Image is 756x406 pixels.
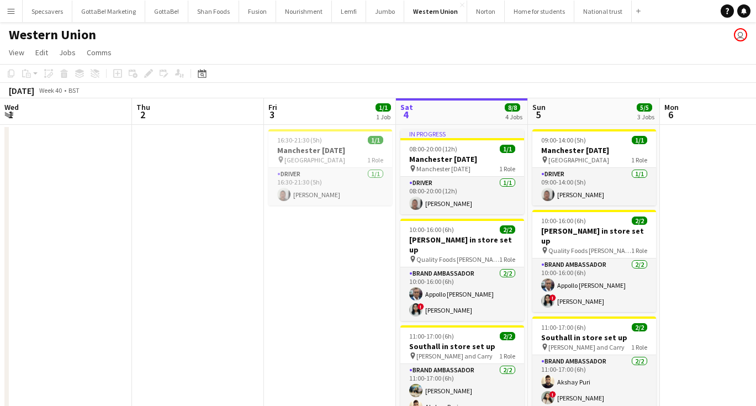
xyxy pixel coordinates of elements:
[532,145,656,155] h3: Manchester [DATE]
[277,136,322,144] span: 16:30-21:30 (5h)
[416,255,499,263] span: Quality Foods [PERSON_NAME]
[268,102,277,112] span: Fri
[276,1,332,22] button: Nourishment
[663,108,679,121] span: 6
[409,332,454,340] span: 11:00-17:00 (6h)
[135,108,150,121] span: 2
[284,156,345,164] span: [GEOGRAPHIC_DATA]
[268,129,392,205] app-job-card: 16:30-21:30 (5h)1/1Manchester [DATE] [GEOGRAPHIC_DATA]1 RoleDriver1/116:30-21:30 (5h)[PERSON_NAME]
[4,45,29,60] a: View
[500,225,515,234] span: 2/2
[549,294,556,301] span: !
[55,45,80,60] a: Jobs
[499,352,515,360] span: 1 Role
[400,129,524,138] div: In progress
[376,113,390,121] div: 1 Job
[532,168,656,205] app-card-role: Driver1/109:00-14:00 (5h)[PERSON_NAME]
[548,156,609,164] span: [GEOGRAPHIC_DATA]
[36,86,64,94] span: Week 40
[548,343,625,351] span: [PERSON_NAME] and Carry
[416,352,493,360] span: [PERSON_NAME] and Carry
[400,341,524,351] h3: Southall in store set up
[400,267,524,321] app-card-role: Brand Ambassador2/210:00-16:00 (6h)Appollo [PERSON_NAME]![PERSON_NAME]
[59,48,76,57] span: Jobs
[31,45,52,60] a: Edit
[376,103,391,112] span: 1/1
[532,259,656,312] app-card-role: Brand Ambassador2/210:00-16:00 (6h)Appollo [PERSON_NAME]![PERSON_NAME]
[500,145,515,153] span: 1/1
[404,1,467,22] button: Western Union
[136,102,150,112] span: Thu
[531,108,546,121] span: 5
[268,168,392,205] app-card-role: Driver1/116:30-21:30 (5h)[PERSON_NAME]
[631,156,647,164] span: 1 Role
[400,129,524,214] app-job-card: In progress08:00-20:00 (12h)1/1Manchester [DATE] Manchester [DATE]1 RoleDriver1/108:00-20:00 (12h...
[631,246,647,255] span: 1 Role
[239,1,276,22] button: Fusion
[499,165,515,173] span: 1 Role
[631,343,647,351] span: 1 Role
[467,1,505,22] button: Norton
[3,108,19,121] span: 1
[532,129,656,205] app-job-card: 09:00-14:00 (5h)1/1Manchester [DATE] [GEOGRAPHIC_DATA]1 RoleDriver1/109:00-14:00 (5h)[PERSON_NAME]
[9,27,96,43] h1: Western Union
[664,102,679,112] span: Mon
[574,1,632,22] button: National trust
[368,136,383,144] span: 1/1
[632,323,647,331] span: 2/2
[532,210,656,312] app-job-card: 10:00-16:00 (6h)2/2[PERSON_NAME] in store set up Quality Foods [PERSON_NAME]1 RoleBrand Ambassado...
[632,136,647,144] span: 1/1
[9,48,24,57] span: View
[366,1,404,22] button: Jumbo
[532,226,656,246] h3: [PERSON_NAME] in store set up
[637,103,652,112] span: 5/5
[532,333,656,342] h3: Southall in store set up
[268,145,392,155] h3: Manchester [DATE]
[532,102,546,112] span: Sun
[400,154,524,164] h3: Manchester [DATE]
[35,48,48,57] span: Edit
[409,225,454,234] span: 10:00-16:00 (6h)
[734,28,747,41] app-user-avatar: Booking & Talent Team
[68,86,80,94] div: BST
[87,48,112,57] span: Comms
[417,303,424,310] span: !
[416,165,470,173] span: Manchester [DATE]
[400,177,524,214] app-card-role: Driver1/108:00-20:00 (12h)[PERSON_NAME]
[82,45,116,60] a: Comms
[9,85,34,96] div: [DATE]
[499,255,515,263] span: 1 Role
[4,102,19,112] span: Wed
[541,323,586,331] span: 11:00-17:00 (6h)
[400,235,524,255] h3: [PERSON_NAME] in store set up
[505,113,522,121] div: 4 Jobs
[505,1,574,22] button: Home for students
[549,391,556,398] span: !
[23,1,72,22] button: Specsavers
[637,113,654,121] div: 3 Jobs
[505,103,520,112] span: 8/8
[632,217,647,225] span: 2/2
[400,219,524,321] app-job-card: 10:00-16:00 (6h)2/2[PERSON_NAME] in store set up Quality Foods [PERSON_NAME]1 RoleBrand Ambassado...
[188,1,239,22] button: Shan Foods
[541,136,586,144] span: 09:00-14:00 (5h)
[400,102,413,112] span: Sat
[72,1,145,22] button: GottaBe! Marketing
[409,145,457,153] span: 08:00-20:00 (12h)
[541,217,586,225] span: 10:00-16:00 (6h)
[548,246,631,255] span: Quality Foods [PERSON_NAME]
[145,1,188,22] button: GottaBe!
[399,108,413,121] span: 4
[332,1,366,22] button: Lemfi
[500,332,515,340] span: 2/2
[267,108,277,121] span: 3
[367,156,383,164] span: 1 Role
